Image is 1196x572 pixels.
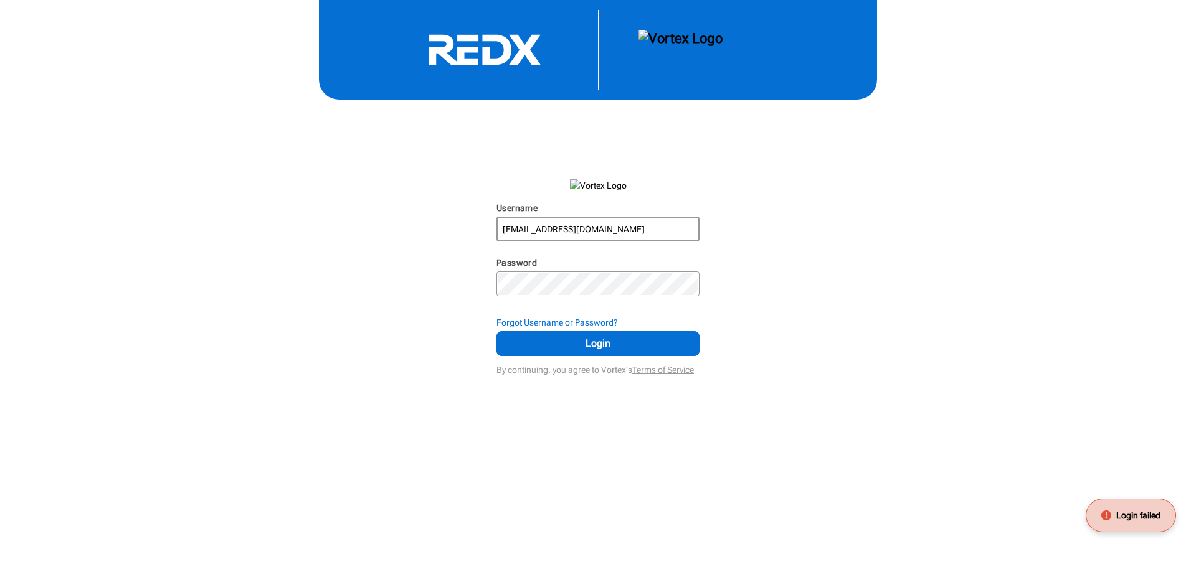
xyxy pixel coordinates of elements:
[496,317,618,327] strong: Forgot Username or Password?
[496,316,700,329] div: Forgot Username or Password?
[632,365,694,375] a: Terms of Service
[1116,509,1160,522] span: Login failed
[391,34,578,66] svg: RedX Logo
[496,258,537,268] label: Password
[496,359,700,376] div: By continuing, you agree to Vortex's
[638,30,723,70] img: Vortex Logo
[570,179,627,192] img: Vortex Logo
[496,331,700,356] button: Login
[512,336,684,351] span: Login
[496,203,538,213] label: Username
